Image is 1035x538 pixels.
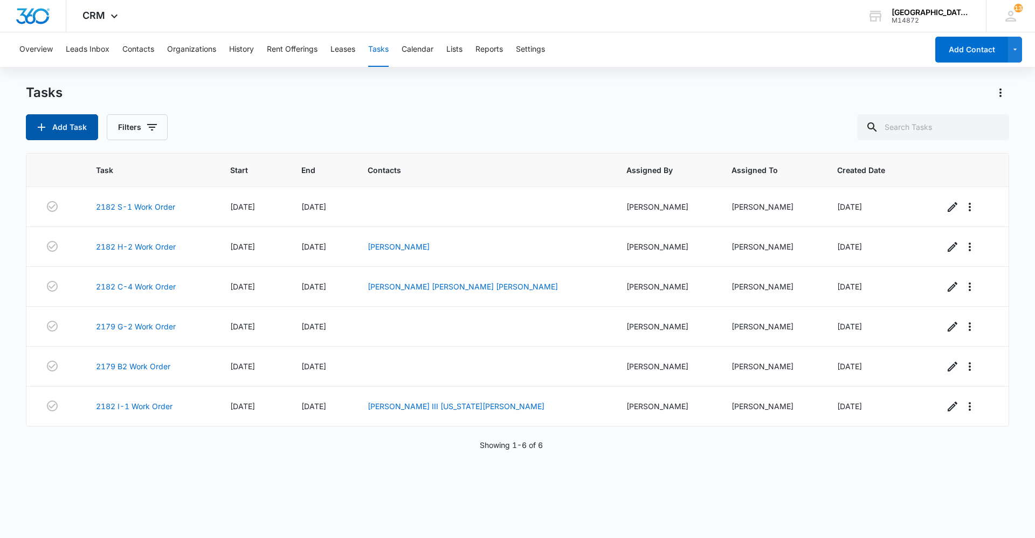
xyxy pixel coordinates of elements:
span: [DATE] [837,362,862,371]
span: [DATE] [837,402,862,411]
span: [DATE] [230,322,255,331]
button: Filters [107,114,168,140]
span: Start [230,164,260,176]
span: [DATE] [837,282,862,291]
button: Calendar [402,32,433,67]
button: Rent Offerings [267,32,318,67]
h1: Tasks [26,85,63,101]
span: [DATE] [837,242,862,251]
span: [DATE] [301,202,326,211]
span: 13 [1014,4,1023,12]
button: Settings [516,32,545,67]
div: [PERSON_NAME] [732,361,811,372]
span: End [301,164,326,176]
div: account id [892,17,970,24]
a: 2182 C-4 Work Order [96,281,176,292]
button: Leases [330,32,355,67]
a: [PERSON_NAME] [368,242,430,251]
span: [DATE] [230,282,255,291]
a: [PERSON_NAME] III [US_STATE][PERSON_NAME] [368,402,544,411]
a: 2182 I-1 Work Order [96,401,172,412]
div: [PERSON_NAME] [626,281,706,292]
span: [DATE] [301,402,326,411]
button: Reports [475,32,503,67]
span: [DATE] [301,362,326,371]
span: CRM [82,10,105,21]
button: Contacts [122,32,154,67]
div: [PERSON_NAME] [732,401,811,412]
div: [PERSON_NAME] [626,201,706,212]
span: [DATE] [230,402,255,411]
div: [PERSON_NAME] [626,401,706,412]
span: [DATE] [301,282,326,291]
div: [PERSON_NAME] [626,241,706,252]
a: [PERSON_NAME] [PERSON_NAME] [PERSON_NAME] [368,282,558,291]
span: [DATE] [837,322,862,331]
span: Assigned To [732,164,795,176]
div: [PERSON_NAME] [732,281,811,292]
span: [DATE] [301,242,326,251]
button: Tasks [368,32,389,67]
div: account name [892,8,970,17]
span: [DATE] [837,202,862,211]
div: notifications count [1014,4,1023,12]
button: Leads Inbox [66,32,109,67]
button: Lists [446,32,463,67]
span: [DATE] [230,242,255,251]
div: [PERSON_NAME] [626,361,706,372]
span: Contacts [368,164,585,176]
a: 2182 S-1 Work Order [96,201,175,212]
span: Task [96,164,189,176]
button: History [229,32,254,67]
span: [DATE] [230,202,255,211]
a: 2179 G-2 Work Order [96,321,176,332]
div: [PERSON_NAME] [626,321,706,332]
div: [PERSON_NAME] [732,241,811,252]
p: Showing 1-6 of 6 [480,439,543,451]
button: Add Contact [935,37,1008,63]
a: 2182 H-2 Work Order [96,241,176,252]
div: [PERSON_NAME] [732,201,811,212]
span: [DATE] [230,362,255,371]
input: Search Tasks [857,114,1009,140]
span: [DATE] [301,322,326,331]
button: Actions [992,84,1009,101]
button: Organizations [167,32,216,67]
div: [PERSON_NAME] [732,321,811,332]
button: Overview [19,32,53,67]
span: Assigned By [626,164,690,176]
a: 2179 B2 Work Order [96,361,170,372]
button: Add Task [26,114,98,140]
span: Created Date [837,164,903,176]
